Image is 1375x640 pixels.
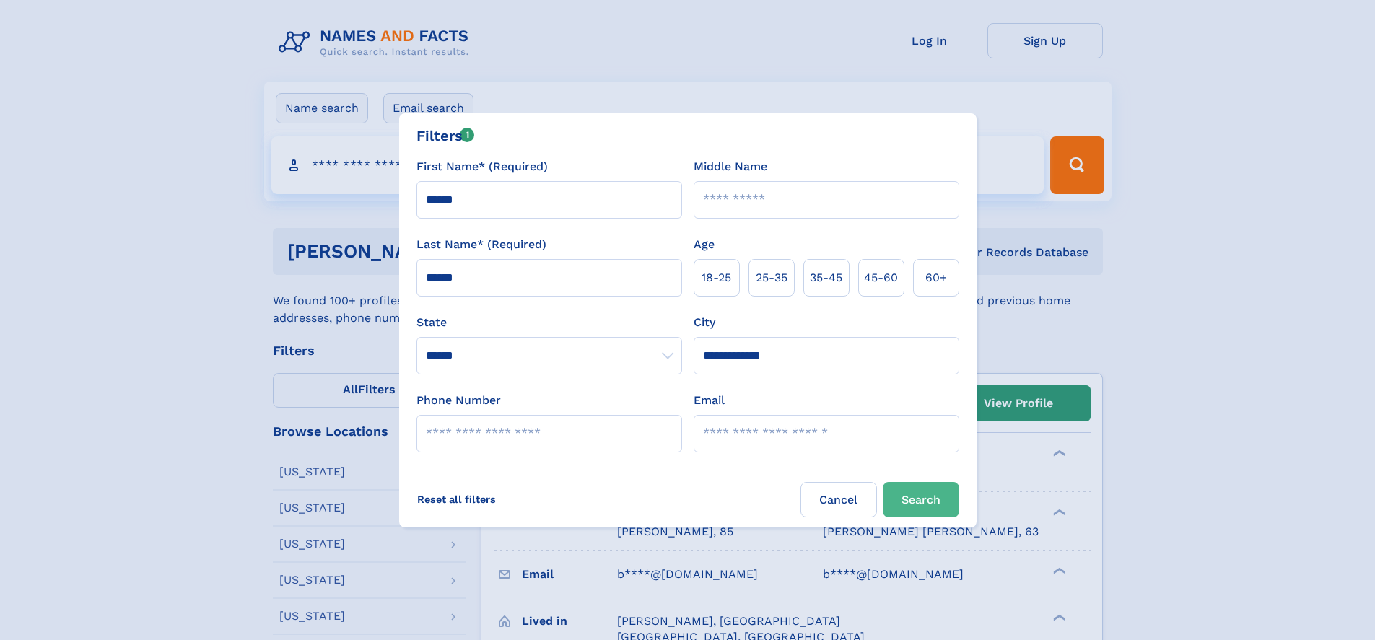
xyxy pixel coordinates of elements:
[694,314,715,331] label: City
[408,482,505,517] label: Reset all filters
[864,269,898,286] span: 45‑60
[925,269,947,286] span: 60+
[416,158,548,175] label: First Name* (Required)
[800,482,877,517] label: Cancel
[883,482,959,517] button: Search
[416,125,475,146] div: Filters
[694,392,725,409] label: Email
[416,392,501,409] label: Phone Number
[694,158,767,175] label: Middle Name
[810,269,842,286] span: 35‑45
[702,269,731,286] span: 18‑25
[756,269,787,286] span: 25‑35
[694,236,715,253] label: Age
[416,236,546,253] label: Last Name* (Required)
[416,314,682,331] label: State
